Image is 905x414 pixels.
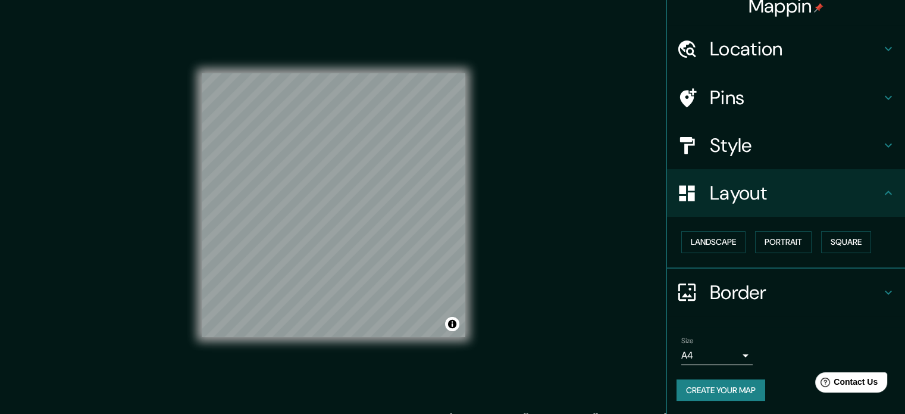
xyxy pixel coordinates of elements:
[677,379,765,401] button: Create your map
[202,73,465,337] canvas: Map
[667,74,905,122] div: Pins
[710,133,881,157] h4: Style
[755,231,812,253] button: Portrait
[667,169,905,217] div: Layout
[710,86,881,110] h4: Pins
[710,281,881,304] h4: Border
[667,269,905,316] div: Border
[445,317,459,331] button: Toggle attribution
[681,335,694,345] label: Size
[814,3,823,13] img: pin-icon.png
[710,181,881,205] h4: Layout
[799,368,892,401] iframe: Help widget launcher
[667,122,905,169] div: Style
[681,231,746,253] button: Landscape
[681,346,753,365] div: A4
[667,25,905,73] div: Location
[710,37,881,61] h4: Location
[821,231,871,253] button: Square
